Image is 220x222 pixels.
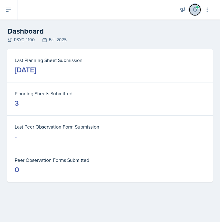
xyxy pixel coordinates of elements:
[15,56,205,64] dt: Last Planning Sheet Submission
[15,165,19,175] div: 0
[7,26,213,37] h2: Dashboard
[15,65,36,75] div: [DATE]
[15,132,17,141] div: -
[15,90,205,97] dt: Planning Sheets Submitted
[7,37,213,43] div: PSYC 4100 Fall 2025
[15,98,19,108] div: 3
[15,123,205,130] dt: Last Peer Observation Form Submission
[15,156,205,164] dt: Peer Observation Forms Submitted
